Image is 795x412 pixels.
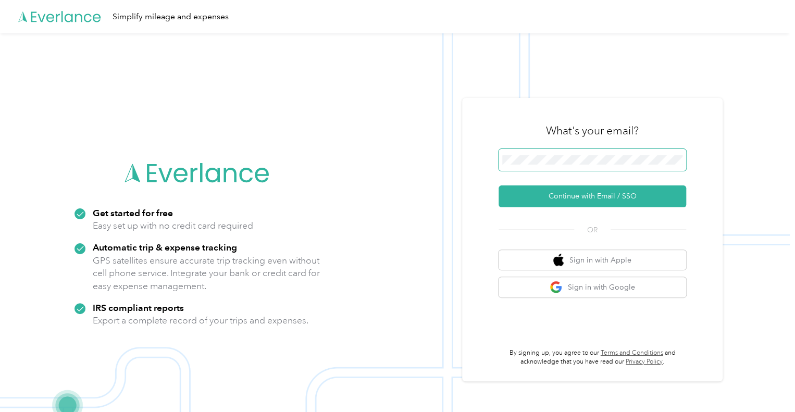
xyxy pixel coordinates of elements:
[499,277,686,297] button: google logoSign in with Google
[499,185,686,207] button: Continue with Email / SSO
[93,302,184,313] strong: IRS compliant reports
[553,254,564,267] img: apple logo
[626,358,663,366] a: Privacy Policy
[93,219,253,232] p: Easy set up with no credit card required
[93,207,173,218] strong: Get started for free
[499,250,686,270] button: apple logoSign in with Apple
[546,123,639,138] h3: What's your email?
[550,281,563,294] img: google logo
[574,224,611,235] span: OR
[113,10,229,23] div: Simplify mileage and expenses
[601,349,663,357] a: Terms and Conditions
[93,254,320,293] p: GPS satellites ensure accurate trip tracking even without cell phone service. Integrate your bank...
[93,242,237,253] strong: Automatic trip & expense tracking
[93,314,308,327] p: Export a complete record of your trips and expenses.
[499,348,686,367] p: By signing up, you agree to our and acknowledge that you have read our .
